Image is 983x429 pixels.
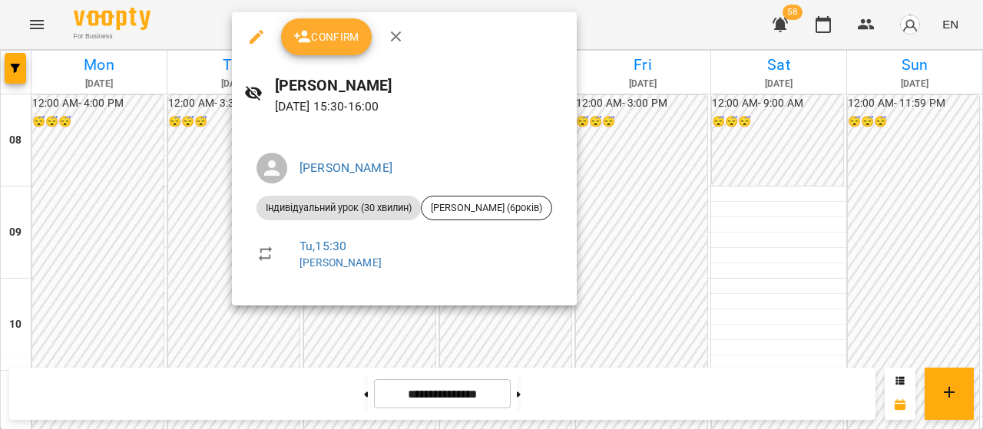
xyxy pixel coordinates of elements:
div: [PERSON_NAME] (6років) [421,196,552,220]
button: Confirm [281,18,372,55]
p: [DATE] 15:30 - 16:00 [275,97,564,116]
h6: [PERSON_NAME] [275,74,564,97]
span: [PERSON_NAME] (6років) [422,201,551,215]
a: Tu , 15:30 [300,239,346,253]
a: [PERSON_NAME] [300,160,392,175]
span: Confirm [293,28,359,46]
span: Індивідуальний урок (30 хвилин) [257,201,421,215]
a: [PERSON_NAME] [300,256,382,269]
